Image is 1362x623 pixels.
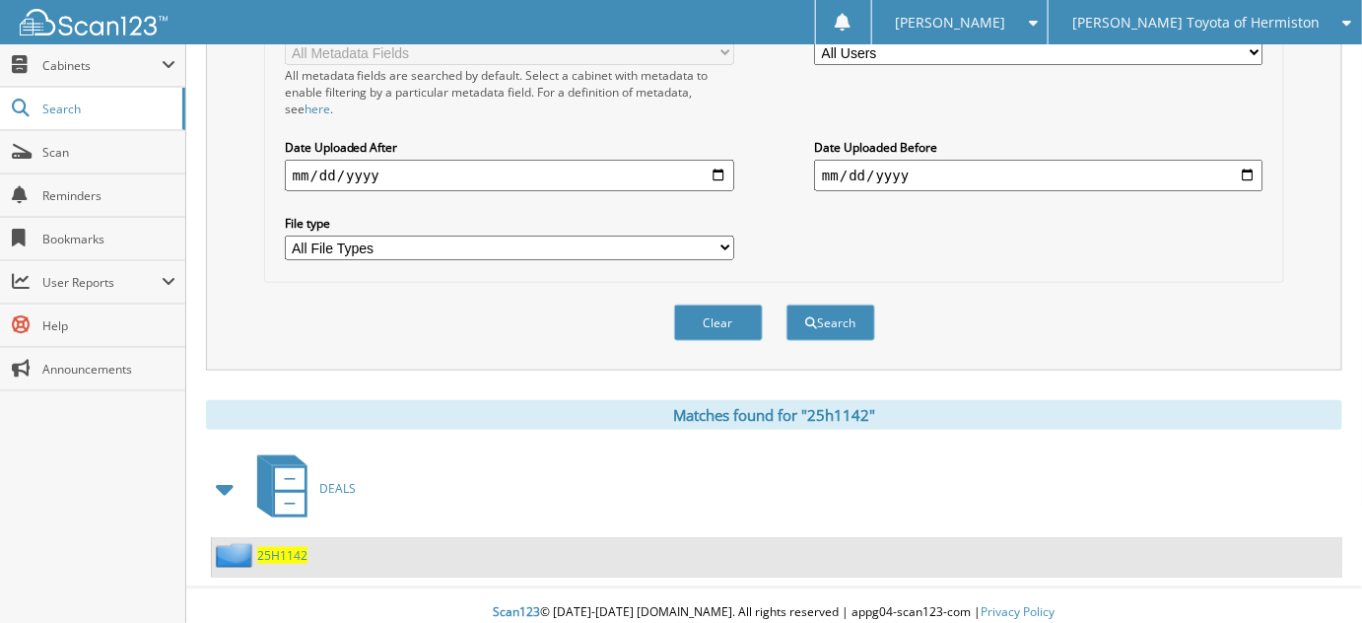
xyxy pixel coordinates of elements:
[42,57,162,74] span: Cabinets
[245,450,356,527] a: DEALS
[494,603,541,620] span: Scan123
[20,9,168,35] img: scan123-logo-white.svg
[674,305,763,341] button: Clear
[814,139,1263,156] label: Date Uploaded Before
[319,480,356,497] span: DEALS
[285,215,734,232] label: File type
[285,160,734,191] input: start
[786,305,875,341] button: Search
[285,67,734,117] div: All metadata fields are searched by default. Select a cabinet with metadata to enable filtering b...
[206,400,1342,430] div: Matches found for "25h1142"
[42,317,175,334] span: Help
[1072,17,1320,29] span: [PERSON_NAME] Toyota of Hermiston
[896,17,1006,29] span: [PERSON_NAME]
[285,139,734,156] label: Date Uploaded After
[42,231,175,247] span: Bookmarks
[42,361,175,378] span: Announcements
[1263,528,1362,623] iframe: Chat Widget
[305,101,330,117] a: here
[257,547,307,564] a: 25H1142
[814,160,1263,191] input: end
[982,603,1056,620] a: Privacy Policy
[42,274,162,291] span: User Reports
[42,101,172,117] span: Search
[42,187,175,204] span: Reminders
[42,144,175,161] span: Scan
[216,543,257,568] img: folder2.png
